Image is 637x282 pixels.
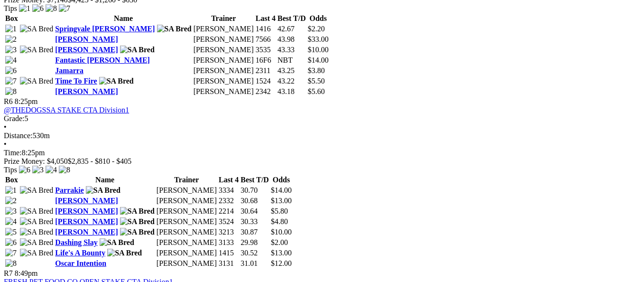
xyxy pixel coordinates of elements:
[193,14,254,23] th: Trainer
[20,207,54,216] img: SA Bred
[46,4,57,13] img: 8
[193,45,254,55] td: [PERSON_NAME]
[32,166,44,174] img: 3
[55,238,97,246] a: Dashing Slay
[20,238,54,247] img: SA Bred
[240,238,269,247] td: 29.98
[120,217,155,226] img: SA Bred
[86,186,120,195] img: SA Bred
[5,46,17,54] img: 3
[271,197,292,205] span: $13.00
[46,166,57,174] img: 4
[277,66,306,75] td: 43.25
[255,76,276,86] td: 1524
[277,56,306,65] td: NBT
[193,24,254,34] td: [PERSON_NAME]
[4,140,7,148] span: •
[255,87,276,96] td: 2342
[218,207,239,216] td: 2214
[99,77,134,85] img: SA Bred
[255,56,276,65] td: 16F6
[5,66,17,75] img: 6
[156,175,217,185] th: Trainer
[271,217,288,226] span: $4.80
[5,87,17,96] img: 8
[240,196,269,206] td: 30.68
[4,166,17,174] span: Tips
[55,207,118,215] a: [PERSON_NAME]
[120,228,155,236] img: SA Bred
[308,66,325,75] span: $3.80
[5,249,17,257] img: 7
[55,259,106,267] a: Oscar Intention
[271,228,292,236] span: $10.00
[240,217,269,226] td: 30.33
[271,249,292,257] span: $13.00
[193,35,254,44] td: [PERSON_NAME]
[20,77,54,85] img: SA Bred
[156,259,217,268] td: [PERSON_NAME]
[255,24,276,34] td: 1416
[4,269,13,277] span: R7
[271,207,288,215] span: $5.80
[5,14,18,22] span: Box
[277,45,306,55] td: 43.33
[4,4,17,12] span: Tips
[277,24,306,34] td: 42.67
[4,132,633,140] div: 530m
[277,87,306,96] td: 43.18
[240,259,269,268] td: 31.01
[156,248,217,258] td: [PERSON_NAME]
[240,207,269,216] td: 30.64
[5,35,17,44] img: 2
[55,249,105,257] a: Life's A Bounty
[59,4,70,13] img: 7
[218,238,239,247] td: 3133
[308,25,325,33] span: $2.20
[271,238,288,246] span: $2.00
[255,35,276,44] td: 7566
[240,186,269,195] td: 30.70
[55,197,118,205] a: [PERSON_NAME]
[4,157,633,166] div: Prize Money: $4,050
[20,46,54,54] img: SA Bred
[55,25,155,33] a: Springvale [PERSON_NAME]
[55,46,118,54] a: [PERSON_NAME]
[120,46,155,54] img: SA Bred
[5,238,17,247] img: 6
[156,186,217,195] td: [PERSON_NAME]
[5,207,17,216] img: 3
[55,228,118,236] a: [PERSON_NAME]
[55,56,150,64] a: Fantastic [PERSON_NAME]
[218,217,239,226] td: 3524
[4,106,129,114] a: @THEDOGSSA STAKE CTA Division1
[308,35,329,43] span: $33.00
[4,149,633,157] div: 8:25pm
[308,77,325,85] span: $5.50
[4,132,32,140] span: Distance:
[240,175,269,185] th: Best T/D
[308,87,325,95] span: $5.60
[5,56,17,65] img: 4
[120,207,155,216] img: SA Bred
[157,25,192,33] img: SA Bred
[19,4,30,13] img: 1
[55,14,192,23] th: Name
[270,175,292,185] th: Odds
[107,249,142,257] img: SA Bred
[20,25,54,33] img: SA Bred
[68,157,132,165] span: $2,835 - $810 - $405
[308,46,329,54] span: $10.00
[20,186,54,195] img: SA Bred
[5,186,17,195] img: 1
[55,217,118,226] a: [PERSON_NAME]
[59,166,70,174] img: 8
[5,228,17,236] img: 5
[240,248,269,258] td: 30.52
[4,97,13,105] span: R6
[218,248,239,258] td: 1415
[271,259,292,267] span: $12.00
[193,87,254,96] td: [PERSON_NAME]
[5,217,17,226] img: 4
[5,259,17,268] img: 8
